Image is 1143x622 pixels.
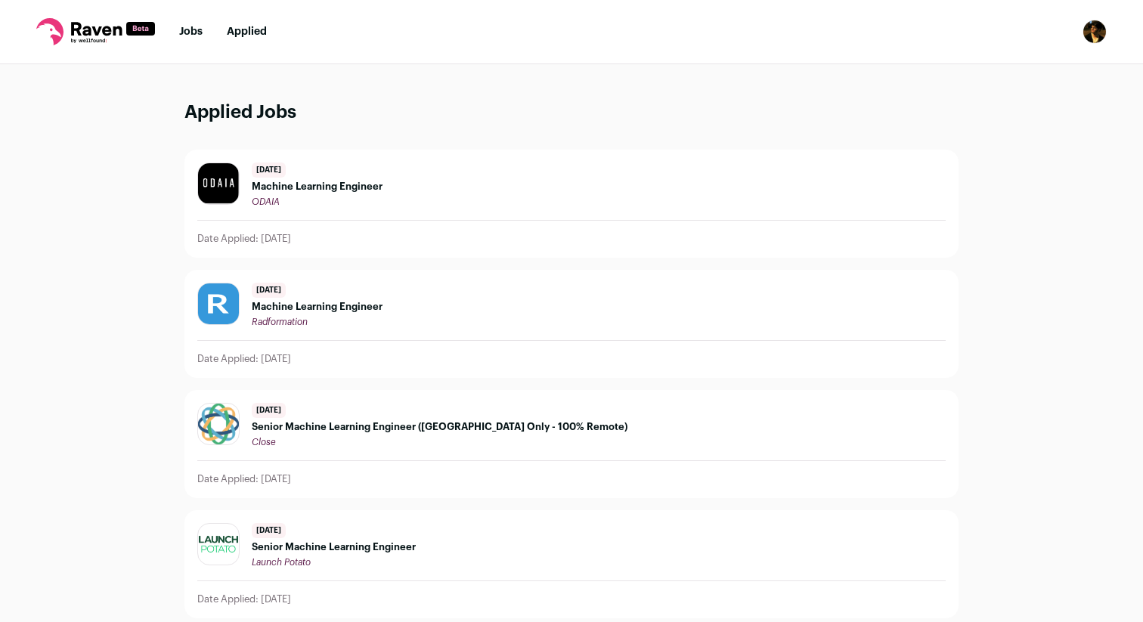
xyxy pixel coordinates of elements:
span: [DATE] [252,162,286,178]
img: 26e3eb3dabe2a0cec2a8a1b51229790935a743e5d40aa37babade7c4d16720f1.png [198,535,239,553]
img: 84b9d47561d8981486b6ce0b4c7afaa5bed7528e025fd0c4a0269d9fd34778bb.jpg [198,283,239,324]
a: [DATE] Machine Learning Engineer ODAIA Date Applied: [DATE] [185,150,958,257]
p: Date Applied: [DATE] [197,593,291,605]
span: Radformation [252,317,308,326]
a: [DATE] Senior Machine Learning Engineer ([GEOGRAPHIC_DATA] Only - 100% Remote) Close Date Applied... [185,391,958,497]
span: [DATE] [252,283,286,298]
img: 15275736-medium_jpg [1083,20,1107,44]
h1: Applied Jobs [184,101,959,125]
p: Date Applied: [DATE] [197,473,291,485]
a: Applied [227,26,267,37]
span: ODAIA [252,197,280,206]
a: Jobs [179,26,203,37]
span: Senior Machine Learning Engineer [252,541,416,553]
img: e2df7299adf157cbac06d887e1bb0de891dd5b4d7eae2f59c30b2808dcf0326b.png [198,163,239,204]
span: [DATE] [252,523,286,538]
button: Open dropdown [1083,20,1107,44]
img: a2414726cb8ad4da2b698a12e8b73ff02d6442907af0676a52c70779ceb19c6b.png [198,404,239,444]
span: Machine Learning Engineer [252,181,383,193]
a: [DATE] Machine Learning Engineer Radformation Date Applied: [DATE] [185,271,958,377]
span: Senior Machine Learning Engineer ([GEOGRAPHIC_DATA] Only - 100% Remote) [252,421,627,433]
a: [DATE] Senior Machine Learning Engineer Launch Potato Date Applied: [DATE] [185,511,958,617]
p: Date Applied: [DATE] [197,353,291,365]
span: [DATE] [252,403,286,418]
p: Date Applied: [DATE] [197,233,291,245]
span: Machine Learning Engineer [252,301,383,313]
span: Launch Potato [252,558,311,567]
span: Close [252,438,276,447]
